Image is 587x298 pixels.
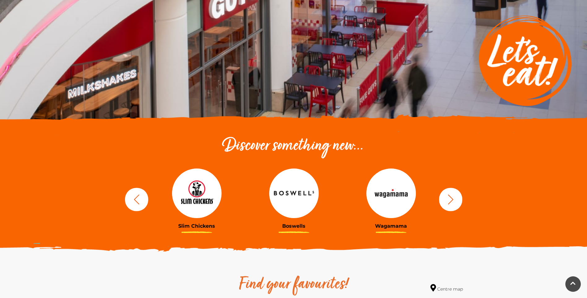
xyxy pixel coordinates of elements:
a: Wagamama [347,169,435,229]
a: Slim Chickens [153,169,241,229]
h2: Find your favourites! [181,275,407,295]
h2: Discover something new... [122,136,465,156]
a: Centre map [430,284,463,292]
h3: Boswells [250,223,338,229]
h3: Wagamama [347,223,435,229]
a: Boswells [250,169,338,229]
h3: Slim Chickens [153,223,241,229]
